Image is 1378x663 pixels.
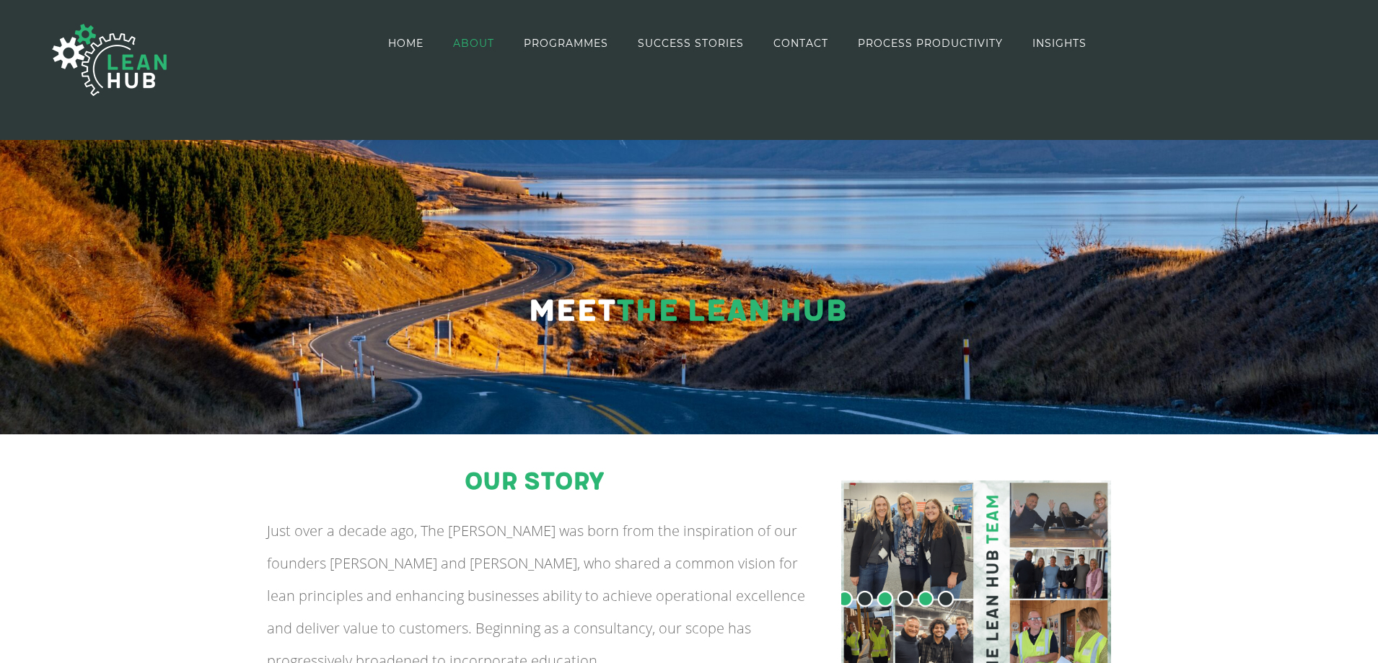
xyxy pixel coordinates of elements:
a: HOME [388,1,424,84]
span: ABOUT [453,38,494,48]
span: PROCESS PRODUCTIVITY [858,38,1003,48]
span: SUCCESS STORIES [638,38,744,48]
span: Meet [528,293,616,330]
a: PROCESS PRODUCTIVITY [858,1,1003,84]
nav: Main Menu [388,1,1087,84]
span: HOME [388,38,424,48]
a: CONTACT [773,1,828,84]
img: The Lean Hub | Optimising productivity with Lean Logo [38,9,182,111]
span: PROGRAMMES [524,38,608,48]
span: our story [465,467,604,496]
span: INSIGHTS [1032,38,1087,48]
a: SUCCESS STORIES [638,1,744,84]
a: PROGRAMMES [524,1,608,84]
span: CONTACT [773,38,828,48]
a: ABOUT [453,1,494,84]
span: The Lean Hub [616,293,846,330]
a: INSIGHTS [1032,1,1087,84]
